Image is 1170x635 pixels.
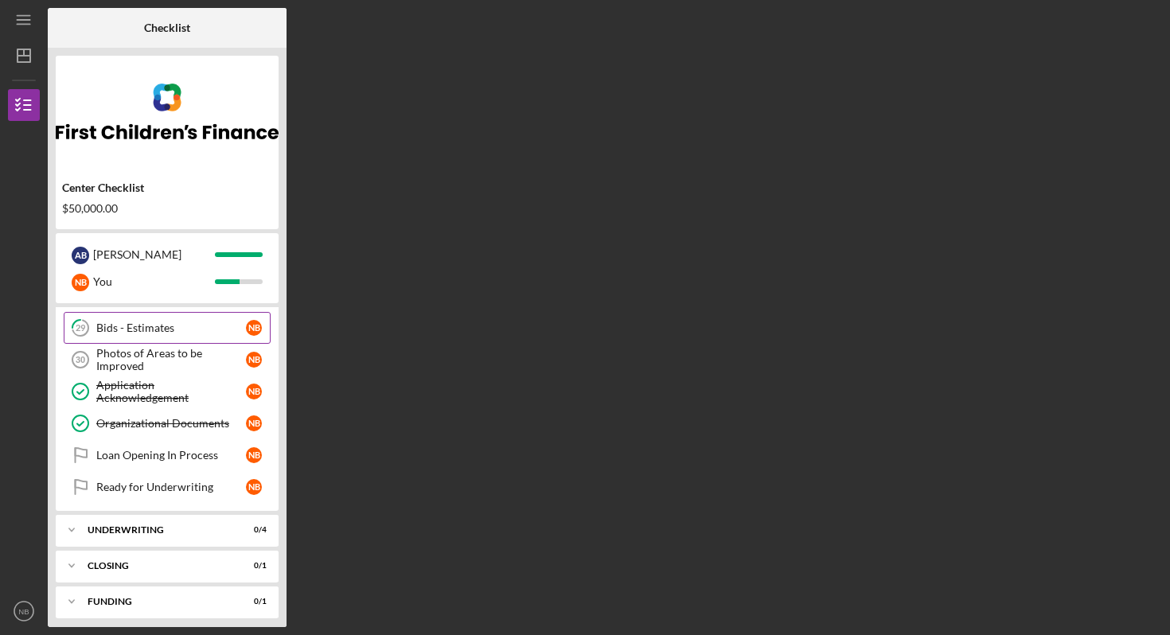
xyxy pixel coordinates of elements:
[93,241,215,268] div: [PERSON_NAME]
[96,321,246,334] div: Bids - Estimates
[246,384,262,399] div: N B
[238,525,267,535] div: 0 / 4
[246,415,262,431] div: N B
[62,181,272,194] div: Center Checklist
[56,64,279,159] img: Product logo
[96,449,246,462] div: Loan Opening In Process
[93,268,215,295] div: You
[64,407,271,439] a: Organizational DocumentsNB
[88,597,227,606] div: Funding
[144,21,190,34] b: Checklist
[76,323,86,333] tspan: 29
[8,595,40,627] button: NB
[96,417,246,430] div: Organizational Documents
[88,561,227,571] div: CLOSING
[96,347,246,372] div: Photos of Areas to be Improved
[64,376,271,407] a: Application AcknowledgementNB
[88,525,227,535] div: UNDERWRITING
[238,561,267,571] div: 0 / 1
[64,344,271,376] a: 30Photos of Areas to be ImprovedNB
[246,447,262,463] div: N B
[64,312,271,344] a: 29Bids - EstimatesNB
[76,355,85,364] tspan: 30
[18,607,29,616] text: NB
[72,274,89,291] div: N B
[64,471,271,503] a: Ready for UnderwritingNB
[96,481,246,493] div: Ready for Underwriting
[72,247,89,264] div: A B
[246,320,262,336] div: N B
[96,379,246,404] div: Application Acknowledgement
[246,352,262,368] div: N B
[62,202,272,215] div: $50,000.00
[64,439,271,471] a: Loan Opening In ProcessNB
[238,597,267,606] div: 0 / 1
[246,479,262,495] div: N B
